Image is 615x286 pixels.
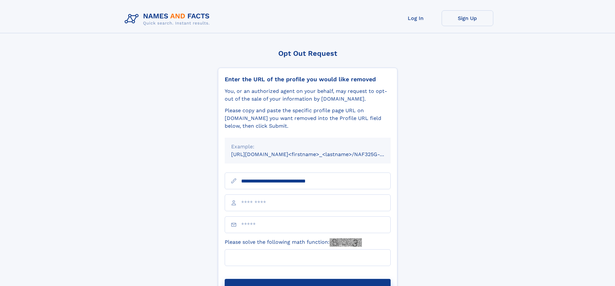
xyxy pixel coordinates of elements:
div: Enter the URL of the profile you would like removed [225,76,391,83]
div: Opt Out Request [218,49,397,57]
a: Sign Up [442,10,493,26]
div: You, or an authorized agent on your behalf, may request to opt-out of the sale of your informatio... [225,87,391,103]
img: Logo Names and Facts [122,10,215,28]
div: Please copy and paste the specific profile page URL on [DOMAIN_NAME] you want removed into the Pr... [225,107,391,130]
a: Log In [390,10,442,26]
label: Please solve the following math function: [225,238,362,247]
small: [URL][DOMAIN_NAME]<firstname>_<lastname>/NAF325G-xxxxxxxx [231,151,403,157]
div: Example: [231,143,384,151]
